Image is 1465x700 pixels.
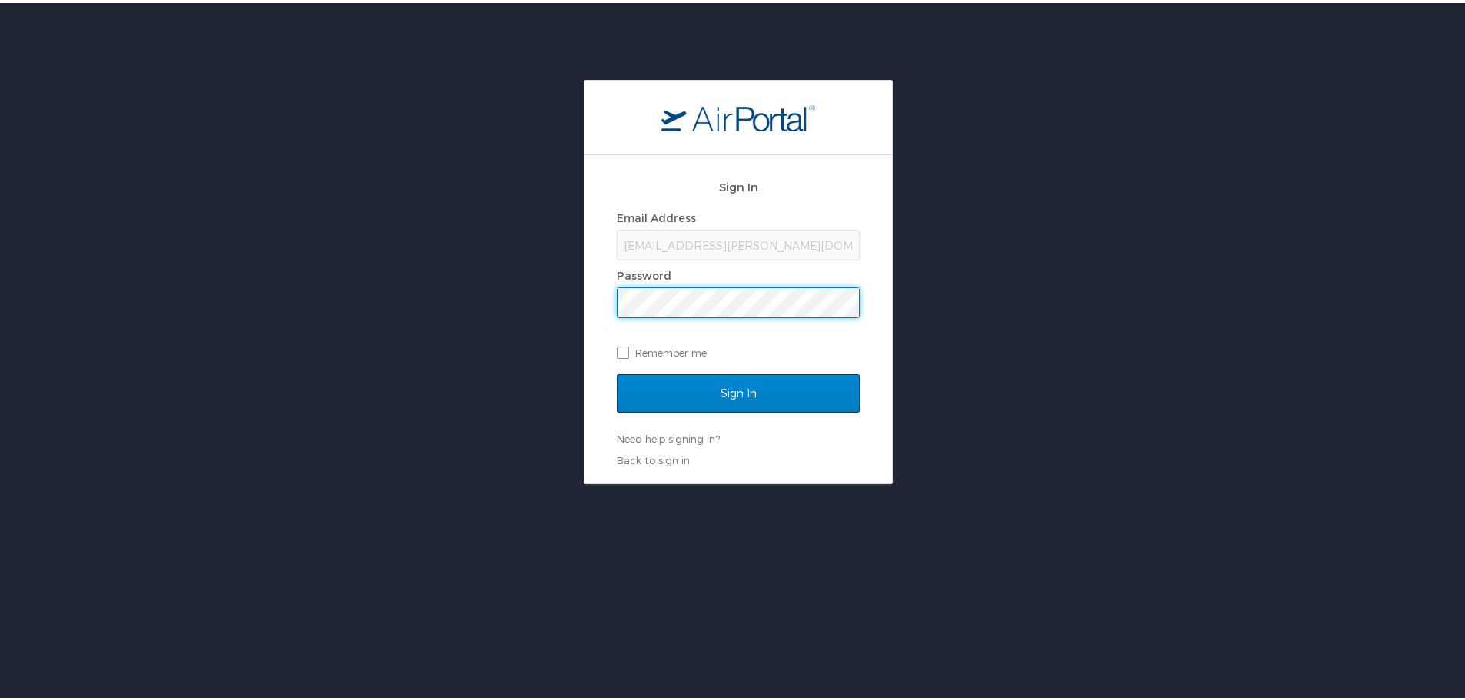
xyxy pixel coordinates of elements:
[617,175,860,193] h2: Sign In
[617,451,690,463] a: Back to sign in
[661,101,815,128] img: logo
[617,266,671,279] label: Password
[617,430,720,442] a: Need help signing in?
[617,338,860,361] label: Remember me
[617,371,860,410] input: Sign In
[617,208,696,221] label: Email Address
